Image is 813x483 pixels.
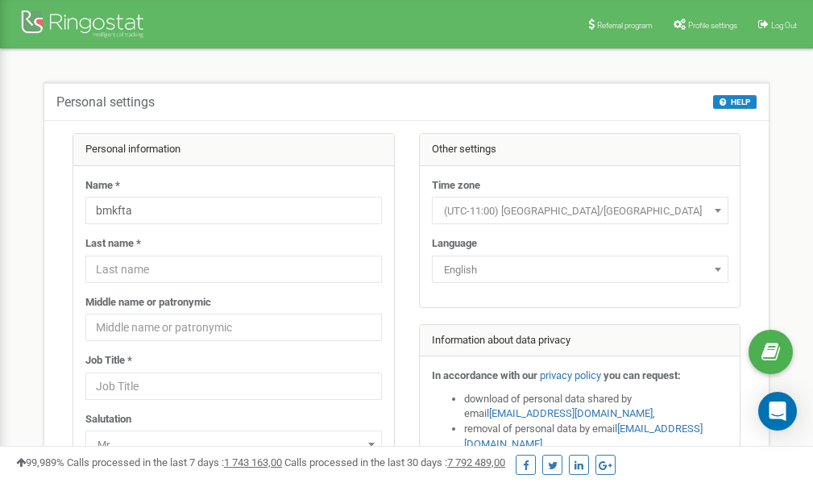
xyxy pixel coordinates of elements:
label: Job Title * [85,353,132,368]
label: Language [432,236,477,252]
a: privacy policy [540,369,601,381]
div: Open Intercom Messenger [758,392,797,431]
label: Time zone [432,178,480,194]
span: 99,989% [16,456,64,468]
span: Calls processed in the last 7 days : [67,456,282,468]
input: Middle name or patronymic [85,314,382,341]
a: [EMAIL_ADDRESS][DOMAIN_NAME] [489,407,653,419]
input: Last name [85,256,382,283]
span: Mr. [85,431,382,458]
label: Name * [85,178,120,194]
strong: In accordance with our [432,369,537,381]
u: 7 792 489,00 [447,456,505,468]
input: Name [85,197,382,224]
button: HELP [713,95,757,109]
strong: you can request: [604,369,681,381]
label: Salutation [85,412,131,427]
div: Other settings [420,134,740,166]
li: removal of personal data by email , [464,422,728,452]
span: English [438,259,723,281]
li: download of personal data shared by email , [464,392,728,422]
span: Referral program [597,21,653,30]
div: Information about data privacy [420,325,740,357]
span: Profile settings [688,21,737,30]
span: Log Out [771,21,797,30]
div: Personal information [73,134,394,166]
label: Middle name or patronymic [85,295,211,310]
label: Last name * [85,236,141,252]
span: (UTC-11:00) Pacific/Midway [438,200,723,223]
input: Job Title [85,373,382,400]
h5: Personal settings [56,95,155,110]
span: Mr. [91,434,376,456]
u: 1 743 163,00 [224,456,282,468]
span: (UTC-11:00) Pacific/Midway [432,197,728,224]
span: English [432,256,728,283]
span: Calls processed in the last 30 days : [284,456,505,468]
